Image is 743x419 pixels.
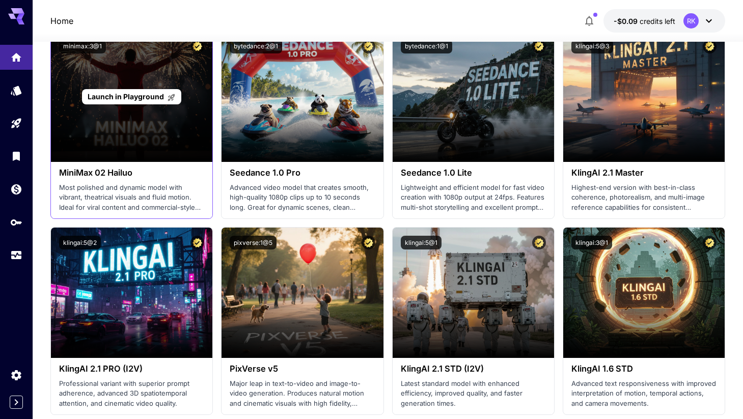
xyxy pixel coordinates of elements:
[703,40,717,53] button: Certified Model – Vetted for best performance and includes a commercial license.
[563,32,725,162] img: alt
[50,15,73,27] a: Home
[10,183,22,195] div: Wallet
[230,379,375,409] p: Major leap in text-to-video and image-to-video generation. Produces natural motion and cinematic ...
[393,32,554,162] img: alt
[10,48,22,61] div: Home
[222,228,383,358] img: alt
[532,236,546,249] button: Certified Model – Vetted for best performance and includes a commercial license.
[571,236,612,249] button: klingai:3@1
[59,379,204,409] p: Professional variant with superior prompt adherence, advanced 3D spatiotemporal attention, and ci...
[51,228,212,358] img: alt
[10,216,22,229] div: API Keys
[571,40,613,53] button: klingai:5@3
[230,236,277,249] button: pixverse:1@5
[703,236,717,249] button: Certified Model – Vetted for best performance and includes a commercial license.
[59,236,101,249] button: klingai:5@2
[230,183,375,213] p: Advanced video model that creates smooth, high-quality 1080p clips up to 10 seconds long. Great f...
[59,364,204,374] h3: KlingAI 2.1 PRO (I2V)
[603,9,725,33] button: -$0.09009RK
[10,84,22,97] div: Models
[88,92,164,101] span: Launch in Playground
[222,32,383,162] img: alt
[10,117,22,130] div: Playground
[401,379,546,409] p: Latest standard model with enhanced efficiency, improved quality, and faster generation times.
[571,379,717,409] p: Advanced text responsiveness with improved interpretation of motion, temporal actions, and camera...
[10,150,22,162] div: Library
[362,40,375,53] button: Certified Model – Vetted for best performance and includes a commercial license.
[50,15,73,27] nav: breadcrumb
[10,396,23,409] button: Expand sidebar
[401,168,546,178] h3: Seedance 1.0 Lite
[59,40,106,53] button: minimax:3@1
[532,40,546,53] button: Certified Model – Vetted for best performance and includes a commercial license.
[401,40,452,53] button: bytedance:1@1
[10,369,22,381] div: Settings
[571,183,717,213] p: Highest-end version with best-in-class coherence, photorealism, and multi-image reference capabil...
[401,364,546,374] h3: KlingAI 2.1 STD (I2V)
[82,89,181,105] a: Launch in Playground
[614,16,675,26] div: -$0.09009
[614,17,640,25] span: -$0.09
[563,228,725,358] img: alt
[362,236,375,249] button: Certified Model – Vetted for best performance and includes a commercial license.
[190,40,204,53] button: Certified Model – Vetted for best performance and includes a commercial license.
[59,183,204,213] p: Most polished and dynamic model with vibrant, theatrical visuals and fluid motion. Ideal for vira...
[401,236,442,249] button: klingai:5@1
[230,364,375,374] h3: PixVerse v5
[10,249,22,262] div: Usage
[401,183,546,213] p: Lightweight and efficient model for fast video creation with 1080p output at 24fps. Features mult...
[640,17,675,25] span: credits left
[59,168,204,178] h3: MiniMax 02 Hailuo
[190,236,204,249] button: Certified Model – Vetted for best performance and includes a commercial license.
[683,13,699,29] div: RK
[230,40,282,53] button: bytedance:2@1
[230,168,375,178] h3: Seedance 1.0 Pro
[571,364,717,374] h3: KlingAI 1.6 STD
[571,168,717,178] h3: KlingAI 2.1 Master
[393,228,554,358] img: alt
